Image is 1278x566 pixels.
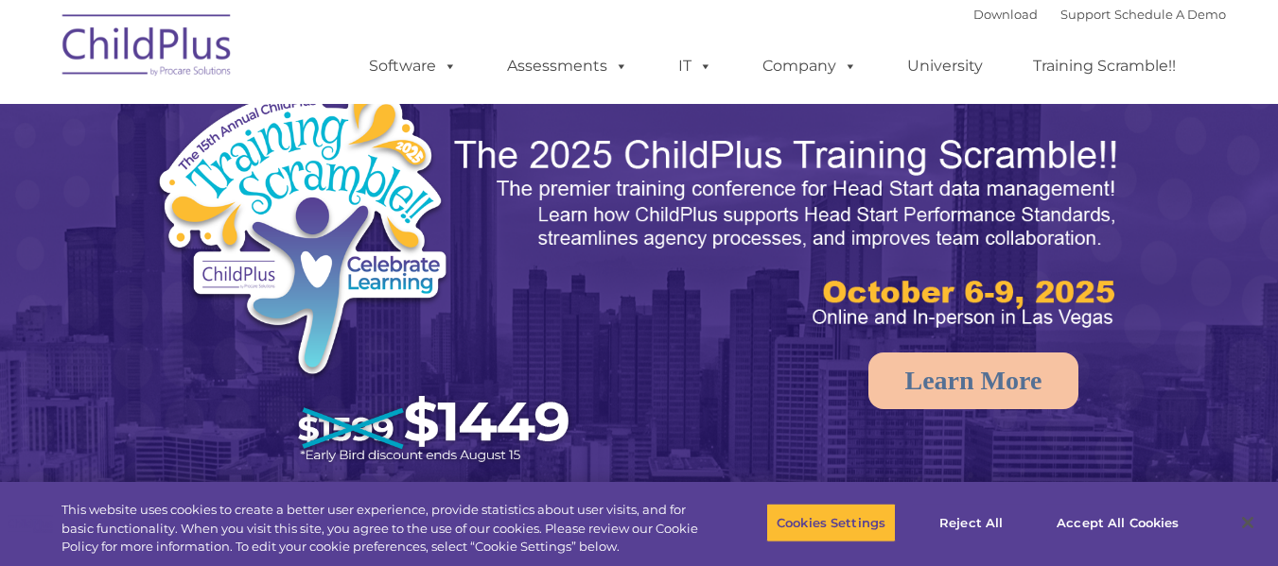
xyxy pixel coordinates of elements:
button: Reject All [912,503,1030,542]
div: This website uses cookies to create a better user experience, provide statistics about user visit... [61,501,703,557]
a: Support [1060,7,1111,22]
a: Assessments [488,47,647,85]
a: Schedule A Demo [1114,7,1226,22]
button: Cookies Settings [766,503,896,542]
img: ChildPlus by Procare Solutions [53,1,242,95]
font: | [973,7,1226,22]
a: Company [744,47,876,85]
a: University [888,47,1002,85]
button: Accept All Cookies [1046,503,1189,542]
button: Close [1227,502,1269,543]
a: Software [350,47,476,85]
a: Download [973,7,1038,22]
a: IT [659,47,731,85]
a: Learn More [868,352,1079,409]
a: Training Scramble!! [1014,47,1195,85]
